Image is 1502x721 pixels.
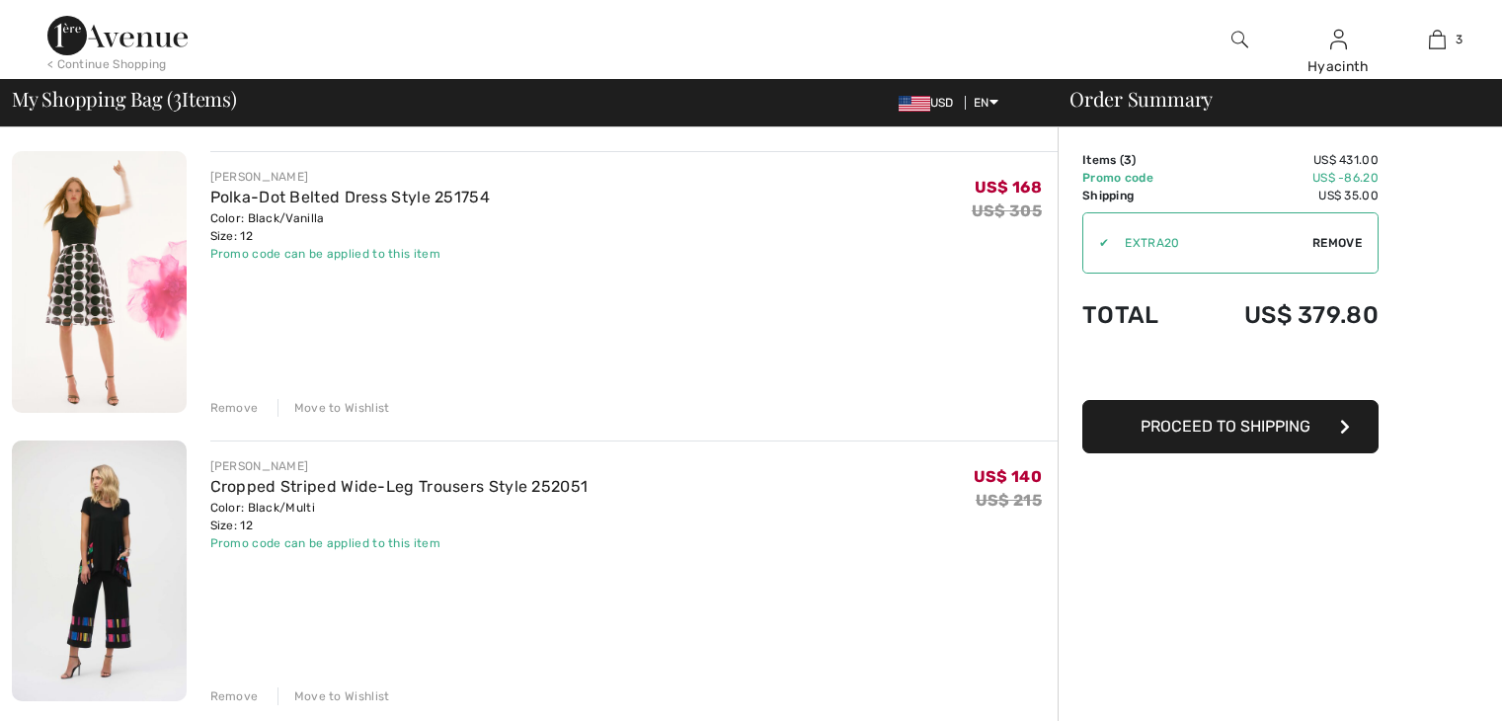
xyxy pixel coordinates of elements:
[47,16,188,55] img: 1ère Avenue
[12,441,187,701] img: Cropped Striped Wide-Leg Trousers Style 252051
[1082,349,1379,393] iframe: PayPal
[210,209,491,245] div: Color: Black/Vanilla Size: 12
[975,178,1042,197] span: US$ 168
[1109,213,1312,273] input: Promo code
[1290,56,1386,77] div: Hyacinth
[1190,187,1379,204] td: US$ 35.00
[210,245,491,263] div: Promo code can be applied to this item
[1312,234,1362,252] span: Remove
[974,467,1042,486] span: US$ 140
[1330,28,1347,51] img: My Info
[1083,234,1109,252] div: ✔
[899,96,930,112] img: US Dollar
[1190,169,1379,187] td: US$ -86.20
[210,188,491,206] a: Polka-Dot Belted Dress Style 251754
[1082,400,1379,453] button: Proceed to Shipping
[47,55,167,73] div: < Continue Shopping
[1190,281,1379,349] td: US$ 379.80
[210,399,259,417] div: Remove
[1388,28,1485,51] a: 3
[210,477,589,496] a: Cropped Striped Wide-Leg Trousers Style 252051
[1330,30,1347,48] a: Sign In
[277,687,390,705] div: Move to Wishlist
[210,687,259,705] div: Remove
[974,96,998,110] span: EN
[210,168,491,186] div: [PERSON_NAME]
[1141,417,1310,436] span: Proceed to Shipping
[210,499,589,534] div: Color: Black/Multi Size: 12
[12,151,187,413] img: Polka-Dot Belted Dress Style 251754
[1190,151,1379,169] td: US$ 431.00
[1231,28,1248,51] img: search the website
[1429,28,1446,51] img: My Bag
[277,399,390,417] div: Move to Wishlist
[972,201,1042,220] s: US$ 305
[1082,281,1190,349] td: Total
[173,84,182,110] span: 3
[1082,187,1190,204] td: Shipping
[1124,153,1132,167] span: 3
[210,534,589,552] div: Promo code can be applied to this item
[1082,169,1190,187] td: Promo code
[976,491,1042,510] s: US$ 215
[12,89,237,109] span: My Shopping Bag ( Items)
[1046,89,1490,109] div: Order Summary
[1456,31,1462,48] span: 3
[899,96,962,110] span: USD
[210,457,589,475] div: [PERSON_NAME]
[1082,151,1190,169] td: Items ( )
